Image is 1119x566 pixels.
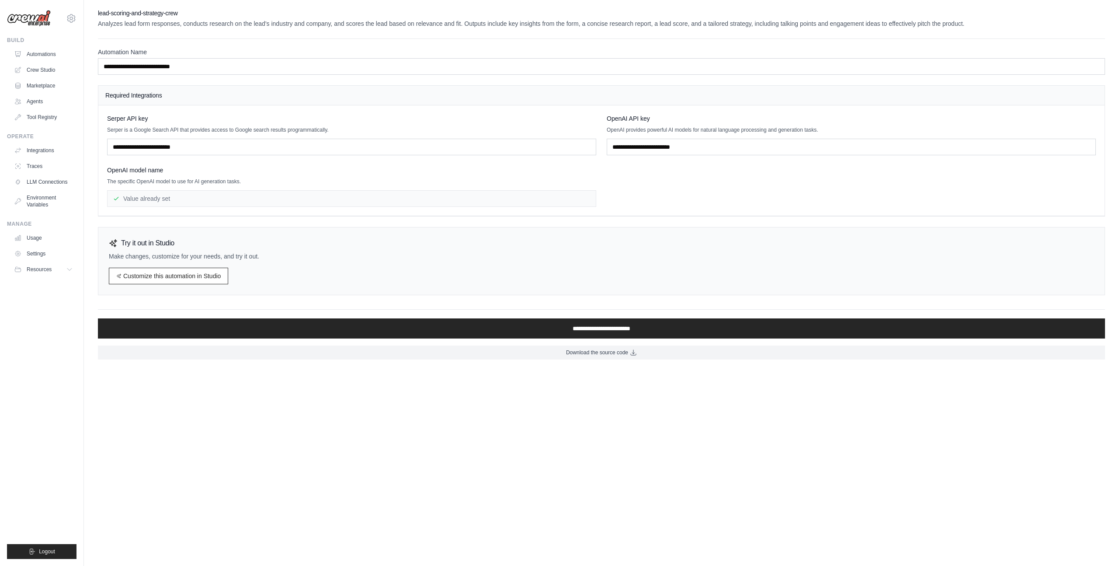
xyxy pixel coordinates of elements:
[10,191,76,212] a: Environment Variables
[105,91,1098,100] h4: Required Integrations
[98,9,1105,17] h2: lead-scoring-and-strategy-crew
[39,548,55,555] span: Logout
[10,247,76,261] a: Settings
[7,37,76,44] div: Build
[7,133,76,140] div: Operate
[107,114,148,123] span: Serper API key
[566,349,628,356] span: Download the source code
[10,143,76,157] a: Integrations
[107,126,596,133] p: Serper is a Google Search API that provides access to Google search results programmatically.
[109,252,1094,261] p: Make changes, customize for your needs, and try it out.
[107,166,163,175] span: OpenAI model name
[7,544,76,559] button: Logout
[107,178,596,185] p: The specific OpenAI model to use for AI generation tasks.
[10,110,76,124] a: Tool Registry
[10,79,76,93] a: Marketplace
[7,10,51,27] img: Logo
[10,159,76,173] a: Traces
[7,220,76,227] div: Manage
[98,19,1105,28] p: Analyzes lead form responses, conducts research on the lead's industry and company, and scores th...
[98,346,1105,360] a: Download the source code
[98,48,1105,56] label: Automation Name
[10,175,76,189] a: LLM Connections
[10,47,76,61] a: Automations
[10,231,76,245] a: Usage
[109,268,228,284] a: Customize this automation in Studio
[107,190,596,207] div: Value already set
[121,238,174,248] h3: Try it out in Studio
[10,63,76,77] a: Crew Studio
[607,114,650,123] span: OpenAI API key
[10,262,76,276] button: Resources
[27,266,52,273] span: Resources
[607,126,1096,133] p: OpenAI provides powerful AI models for natural language processing and generation tasks.
[10,94,76,108] a: Agents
